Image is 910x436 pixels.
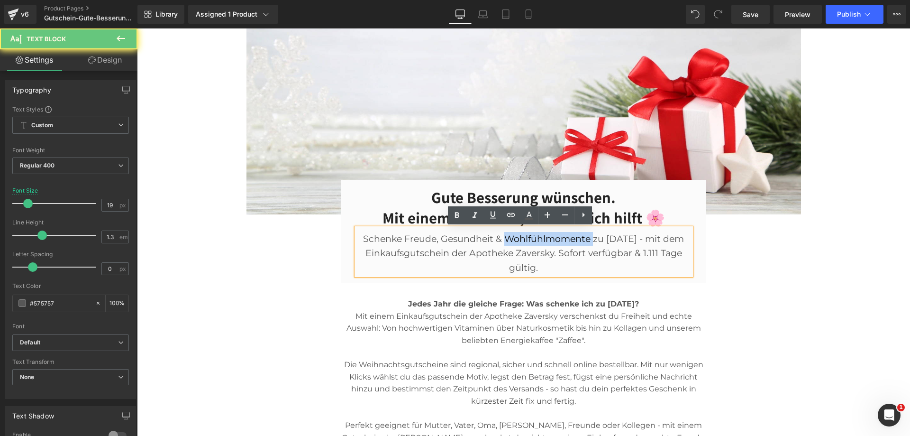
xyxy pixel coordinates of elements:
[837,10,861,18] span: Publish
[517,5,540,24] a: Mobile
[12,147,129,154] div: Font Weight
[119,202,127,208] span: px
[826,5,883,24] button: Publish
[27,35,66,43] span: Text Block
[137,5,184,24] a: New Library
[449,5,472,24] a: Desktop
[20,339,40,347] i: Default
[106,295,128,312] div: %
[119,266,127,272] span: px
[271,271,502,280] strong: Jedes Jahr die gleiche Frage: Was schenke ich zu [DATE]?
[12,219,129,226] div: Line Height
[4,5,36,24] a: v6
[219,204,554,247] p: Schenke Freude, Gesundheit & Wohlfühlmomente zu [DATE] - mit dem Einkaufsgutschein der Apotheke Z...
[219,159,554,200] h3: Gute Besserung wünschen. Mit einem Geschenk, das wirklich hilft 🌸
[494,5,517,24] a: Tablet
[44,14,135,22] span: Gutschein-Gute-Besserung-Produktseite [SHOMUGO 2025-09]
[472,5,494,24] a: Laptop
[12,251,129,258] div: Letter Spacing
[204,282,569,330] p: Mit einem Einkaufsgutschein der Apotheke Zaversky verschenkst du Freiheit und echte Auswahl: Von ...
[19,8,31,20] div: v6
[709,5,728,24] button: Redo
[204,330,569,391] p: Die Weihnachtsgutscheine sind regional, sicher und schnell online bestellbar. Mit nur wenigen Kli...
[12,81,51,94] div: Typography
[12,323,129,330] div: Font
[12,283,129,289] div: Text Color
[196,9,271,19] div: Assigned 1 Product
[20,162,55,169] b: Regular 400
[897,404,905,411] span: 1
[12,359,129,365] div: Text Transform
[31,121,53,130] b: Custom
[12,187,38,194] div: Font Size
[785,9,810,19] span: Preview
[204,391,569,427] p: Perfekt geeignet für Mutter, Vater, Oma, [PERSON_NAME], Freunde oder Kollegen - mit einem Gutsche...
[155,10,178,19] span: Library
[773,5,822,24] a: Preview
[119,234,127,240] span: em
[878,404,901,427] iframe: Intercom live chat
[12,105,129,113] div: Text Styles
[887,5,906,24] button: More
[30,298,91,308] input: Color
[44,5,153,12] a: Product Pages
[71,49,139,71] a: Design
[686,5,705,24] button: Undo
[12,407,54,420] div: Text Shadow
[743,9,758,19] span: Save
[20,373,35,380] b: None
